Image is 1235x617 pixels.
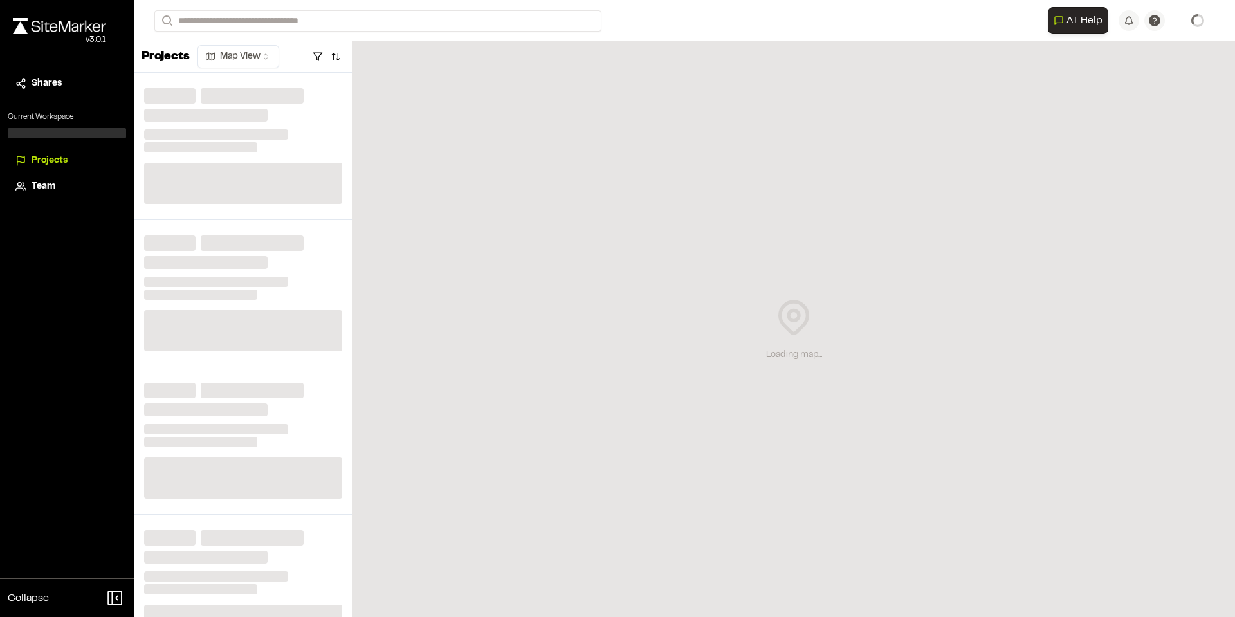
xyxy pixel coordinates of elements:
[142,48,190,66] p: Projects
[15,180,118,194] a: Team
[13,34,106,46] div: Oh geez...please don't...
[154,10,178,32] button: Search
[32,77,62,91] span: Shares
[766,348,822,362] div: Loading map...
[1048,7,1113,34] div: Open AI Assistant
[13,18,106,34] img: rebrand.png
[8,111,126,123] p: Current Workspace
[32,180,55,194] span: Team
[8,591,49,606] span: Collapse
[1048,7,1108,34] button: Open AI Assistant
[15,154,118,168] a: Projects
[1066,13,1102,28] span: AI Help
[15,77,118,91] a: Shares
[32,154,68,168] span: Projects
